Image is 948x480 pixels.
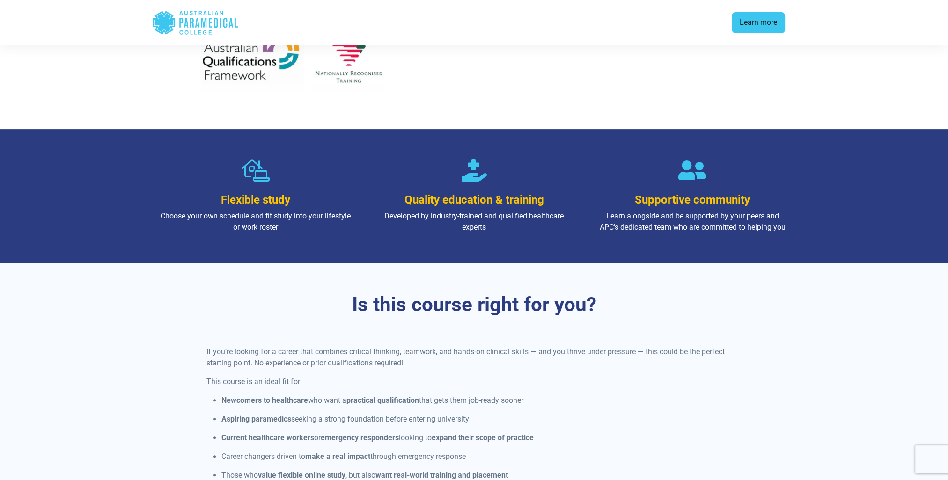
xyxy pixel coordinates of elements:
strong: practical qualification [346,396,419,405]
h3: Supportive community [596,193,789,207]
a: Learn more [732,12,785,34]
h3: Quality education & training [378,193,570,207]
h3: Is this course right for you? [200,293,748,317]
strong: Newcomers to healthcare [221,396,308,405]
strong: Current healthcare workers [221,433,314,442]
p: If you’re looking for a career that combines critical thinking, teamwork, and hands-on clinical s... [206,346,742,369]
strong: expand their scope of practice [432,433,534,442]
p: This course is an ideal fit for: [206,376,742,387]
p: seeking a strong foundation before entering university [221,414,742,425]
strong: make a real impact [305,452,370,461]
strong: Aspiring paramedics [221,415,291,423]
strong: emergency responders [321,433,399,442]
p: Choose your own schedule and fit study into your lifestyle or work roster [160,211,352,233]
p: Developed by industry-trained and qualified healthcare experts [378,211,570,233]
strong: value flexible online study [258,471,345,480]
p: Learn alongside and be supported by your peers and APC’s dedicated team who are committed to help... [596,211,789,233]
p: Career changers driven to through emergency response [221,451,742,462]
p: or looking to [221,432,742,444]
strong: want real-world training and placement [375,471,508,480]
p: who want a that gets them job-ready sooner [221,395,742,406]
h3: Flexible study [160,193,352,207]
div: Australian Paramedical College [152,7,239,38]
